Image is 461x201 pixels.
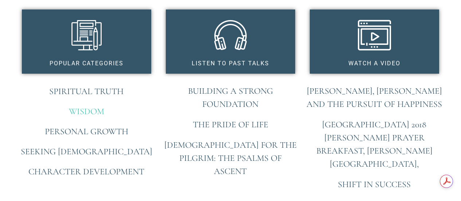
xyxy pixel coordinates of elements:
a: The Pride of Life [193,119,268,130]
a: [PERSON_NAME], [PERSON_NAME] and the Pursuit of Happiness [306,86,442,109]
a: Shift in Success [338,179,411,190]
a: [GEOGRAPHIC_DATA] 2018 [PERSON_NAME] Prayer Breakfast, [PERSON_NAME][GEOGRAPHIC_DATA], [316,119,433,169]
a: [DEMOGRAPHIC_DATA] for the Pilgrim: The Psalms of Ascent [164,140,297,177]
a: Spiritual Truth [49,86,124,97]
a: Character Development [28,166,144,177]
a: Wisdom [69,106,104,117]
h3: Popular categories [29,61,144,66]
a: Building A Strong Foundation [188,86,273,109]
h3: Listen to past Talks [173,61,288,66]
h3: Watch a video [317,61,432,66]
a: Personal Growth [45,126,128,137]
a: Seeking [DEMOGRAPHIC_DATA] [21,146,152,157]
